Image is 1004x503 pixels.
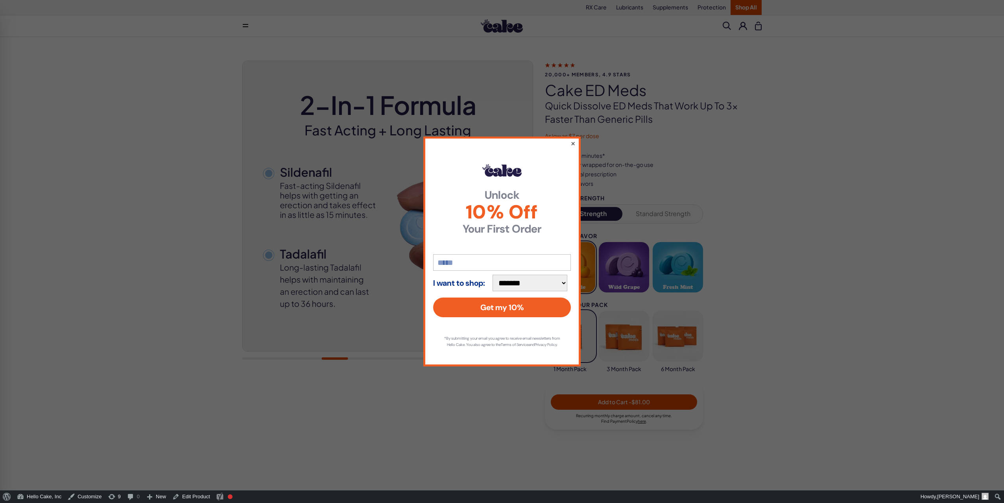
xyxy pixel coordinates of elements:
[228,494,233,499] div: Focus keyphrase not set
[433,203,571,222] span: 10% Off
[433,298,571,317] button: Get my 10%
[169,490,213,503] a: Edit Product
[14,490,65,503] a: Hello Cake, Inc
[433,224,571,235] strong: Your First Order
[118,490,121,503] span: 9
[65,490,105,503] a: Customize
[570,139,576,148] button: ×
[918,490,992,503] a: Howdy,
[937,494,979,499] span: [PERSON_NAME]
[535,342,557,347] a: Privacy Policy
[433,190,571,201] strong: Unlock
[441,335,563,348] p: *By submitting your email you agree to receive email newsletters from Hello Cake. You also agree ...
[433,279,485,287] strong: I want to shop:
[137,490,140,503] span: 0
[501,342,528,347] a: Terms of Service
[156,490,166,503] span: New
[482,164,522,177] img: Hello Cake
